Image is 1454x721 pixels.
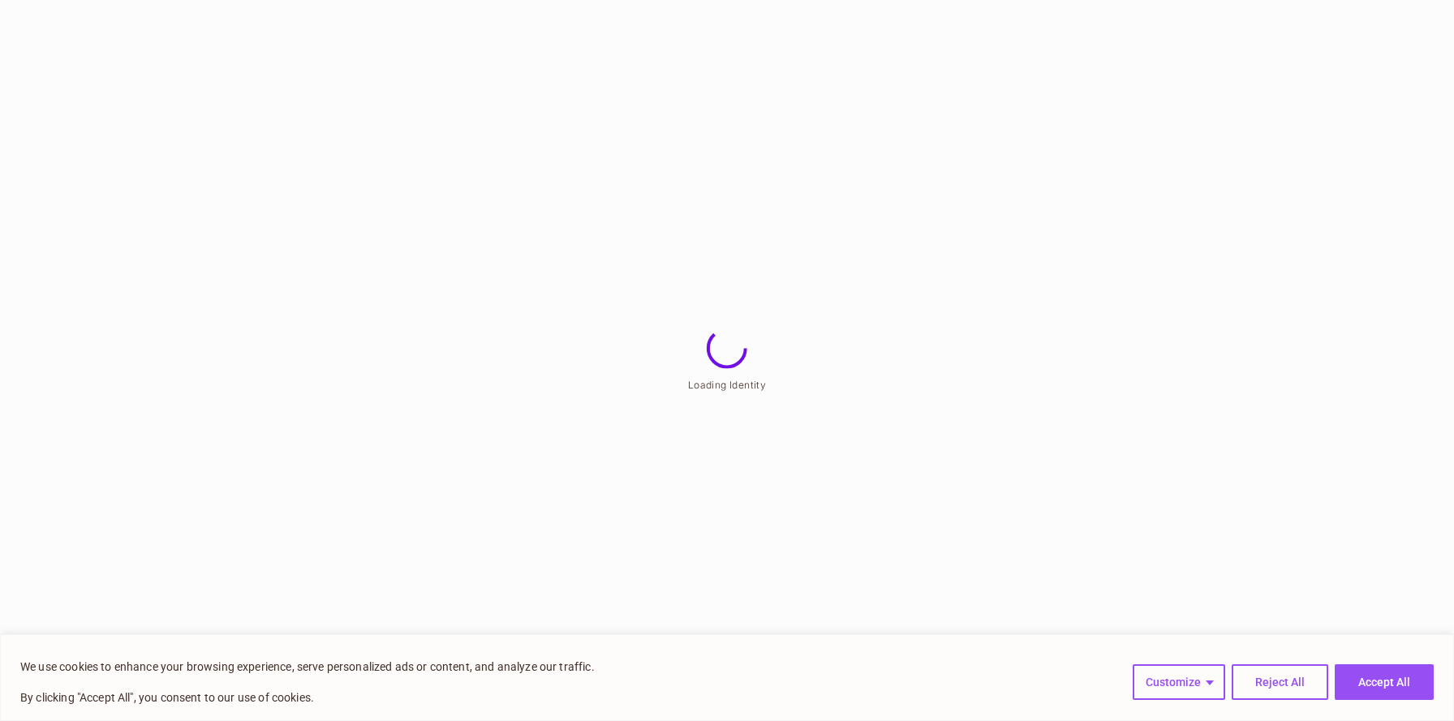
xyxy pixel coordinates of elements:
p: By clicking "Accept All", you consent to our use of cookies. [20,688,595,707]
span: Loading Identity [688,378,766,390]
button: Reject All [1232,664,1328,700]
button: Accept All [1335,664,1434,700]
button: Customize [1133,664,1225,700]
p: We use cookies to enhance your browsing experience, serve personalized ads or content, and analyz... [20,657,595,676]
